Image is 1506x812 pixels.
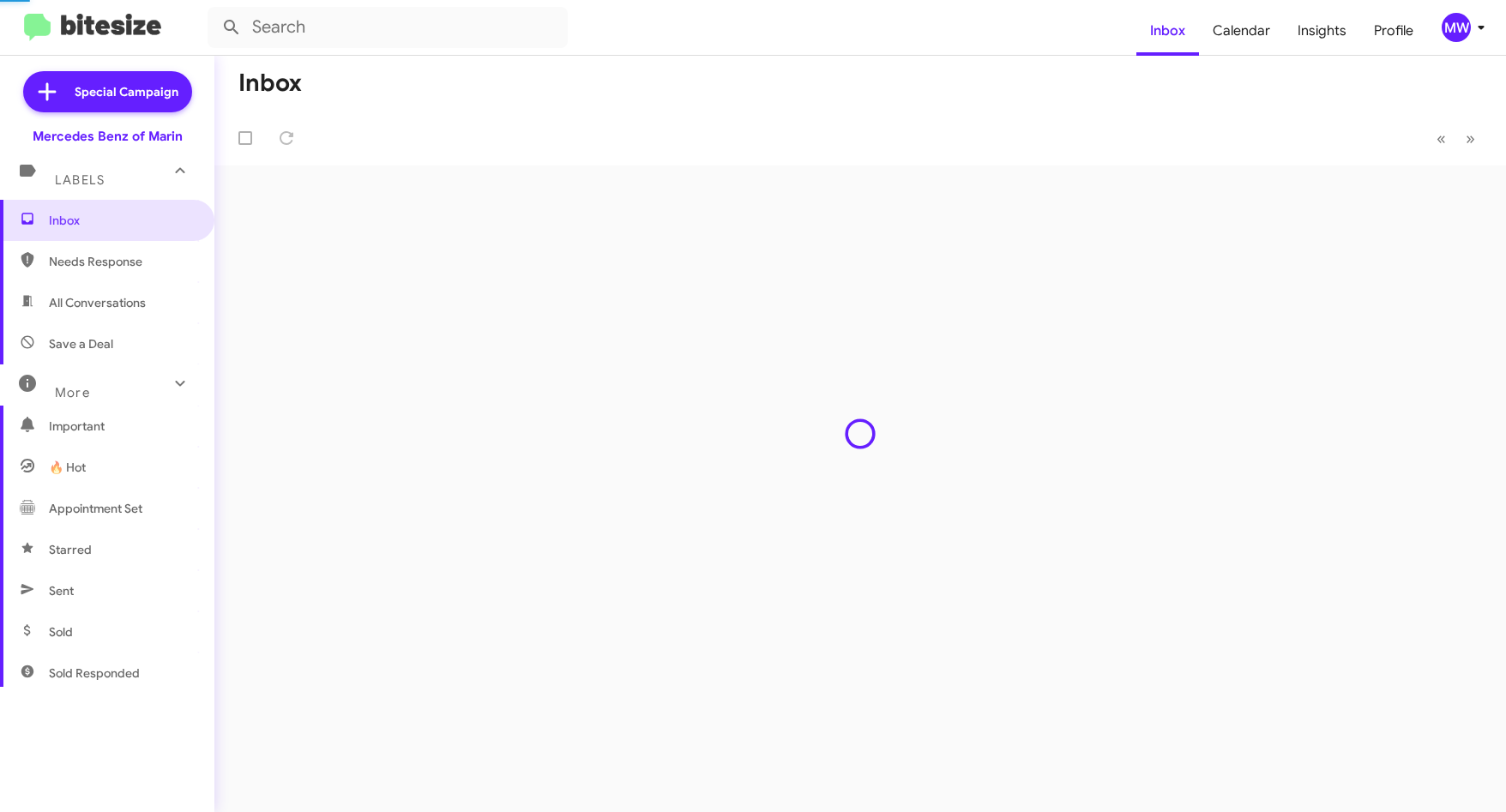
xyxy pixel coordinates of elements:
span: Sold Responded [49,665,140,682]
div: MW [1442,13,1471,42]
a: Profile [1360,6,1427,56]
div: Mercedes Benz of Marin [33,128,183,145]
button: Previous [1426,121,1456,156]
a: Special Campaign [23,71,192,112]
a: Calendar [1199,6,1284,56]
span: Sold [49,623,73,641]
span: All Conversations [49,294,146,311]
button: MW [1427,13,1487,42]
span: Inbox [49,212,195,229]
span: Sent [49,582,74,599]
span: » [1466,128,1475,149]
span: Save a Deal [49,335,113,352]
span: Starred [49,541,92,558]
a: Inbox [1136,6,1199,56]
span: Appointment Set [49,500,142,517]
span: Labels [55,172,105,188]
button: Next [1455,121,1485,156]
span: Important [49,418,195,435]
span: Special Campaign [75,83,178,100]
span: More [55,385,90,400]
span: 🔥 Hot [49,459,86,476]
h1: Inbox [238,69,302,97]
input: Search [208,7,568,48]
span: Needs Response [49,253,195,270]
a: Insights [1284,6,1360,56]
span: « [1437,128,1446,149]
nav: Page navigation example [1427,121,1485,156]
